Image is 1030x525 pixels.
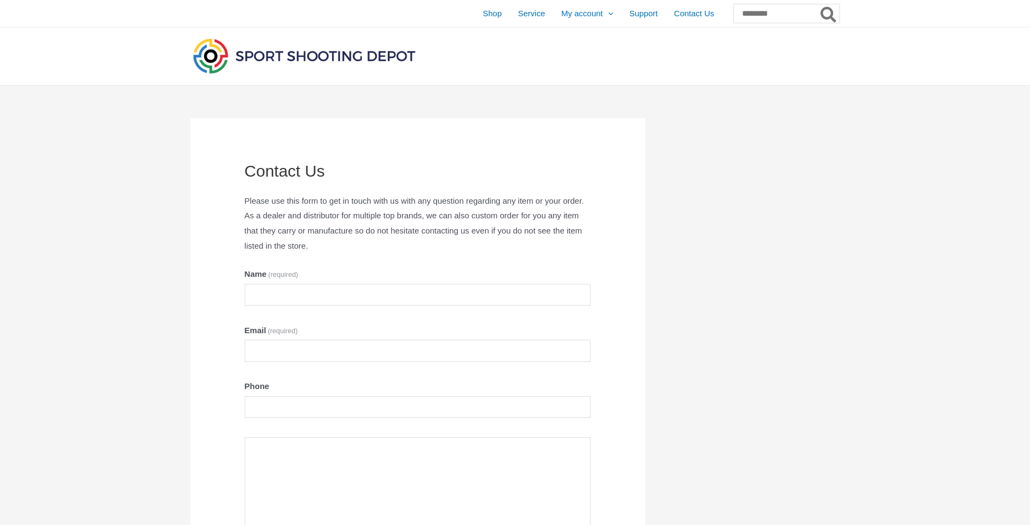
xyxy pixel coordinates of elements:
[245,161,591,181] h1: Contact Us
[245,379,591,394] label: Phone
[268,270,298,278] span: (required)
[245,323,591,338] label: Email
[245,267,591,282] label: Name
[245,193,591,254] p: Please use this form to get in touch with us with any question regarding any item or your order. ...
[818,4,839,23] button: Search
[268,327,298,335] span: (required)
[191,36,418,76] img: Sport Shooting Depot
